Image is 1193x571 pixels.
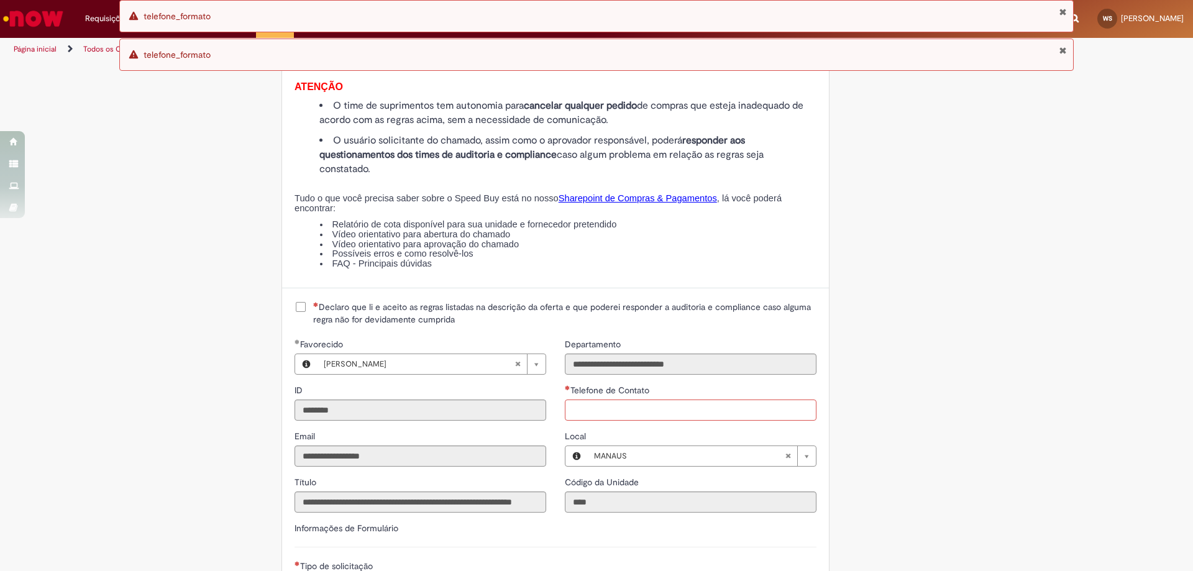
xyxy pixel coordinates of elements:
span: Obrigatório Preenchido [295,339,300,344]
a: Todos os Catálogos [83,44,149,54]
input: Telefone de Contato [565,400,816,421]
span: Requisições [85,12,129,25]
label: Somente leitura - Departamento [565,338,623,350]
input: Departamento [565,354,816,375]
a: MANAUSLimpar campo Local [588,446,816,466]
a: Sharepoint de Compras & Pagamentos [559,193,717,203]
li: Vídeo orientativo para aprovação do chamado [319,240,816,250]
input: Título [295,491,546,513]
ul: Trilhas de página [9,38,786,61]
span: Declaro que li e aceito as regras listadas na descrição da oferta e que poderei responder a audit... [313,301,816,326]
span: [PERSON_NAME] [324,354,514,374]
span: Necessários [565,385,570,390]
strong: responder aos questionamentos dos times de auditoria e compliance [319,134,745,161]
span: ATENÇÃO [295,81,343,92]
li: Possíveis erros e como resolvê-los [319,249,816,259]
input: Email [295,445,546,467]
li: Vídeo orientativo para abertura do chamado [319,230,816,240]
button: Fechar Notificação [1059,45,1067,55]
a: Página inicial [14,44,57,54]
a: [PERSON_NAME]Limpar campo Favorecido [318,354,546,374]
span: Necessários [313,302,319,307]
button: Favorecido, Visualizar este registro Williams Alves De Souza [295,354,318,374]
span: [PERSON_NAME] [1121,13,1184,24]
button: Fechar Notificação [1059,7,1067,17]
label: Somente leitura - ID [295,384,305,396]
input: Código da Unidade [565,491,816,513]
span: Somente leitura - ID [295,385,305,396]
button: Local, Visualizar este registro MANAUS [565,446,588,466]
span: Necessários [295,561,300,566]
li: O usuário solicitante do chamado, assim como o aprovador responsável, poderá caso algum problema ... [319,134,816,176]
li: O time de suprimentos tem autonomia para de compras que esteja inadequado de acordo com as regras... [319,99,816,127]
span: WS [1103,14,1112,22]
p: Tudo o que você precisa saber sobre o Speed Buy está no nosso , lá você poderá encontrar: [295,194,816,213]
img: ServiceNow [1,6,65,31]
li: FAQ - Principais dúvidas [319,259,816,269]
span: MANAUS [594,446,785,466]
abbr: Limpar campo Local [779,446,797,466]
span: telefone_formato [144,11,211,22]
strong: cancelar qualquer pedido [524,99,637,112]
input: ID [295,400,546,421]
label: Informações de Formulário [295,523,398,534]
label: Somente leitura - Email [295,430,318,442]
span: Necessários - Favorecido [300,339,345,350]
label: Somente leitura - Código da Unidade [565,476,641,488]
span: Telefone de Contato [570,385,652,396]
label: Somente leitura - Título [295,476,319,488]
abbr: Limpar campo Favorecido [508,354,527,374]
li: Relatório de cota disponível para sua unidade e fornecedor pretendido [319,220,816,230]
span: Local [565,431,588,442]
span: Somente leitura - Departamento [565,339,623,350]
span: telefone_formato [144,49,211,60]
